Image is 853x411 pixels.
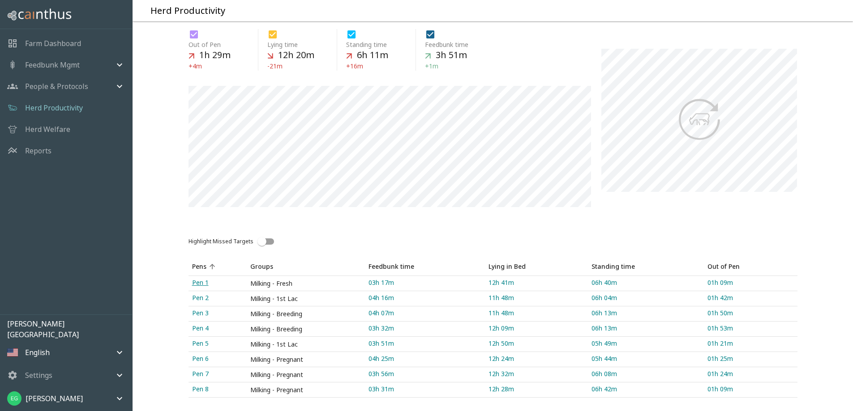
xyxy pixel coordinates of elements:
a: 04h 16m [365,291,485,306]
h5: 12h 20m [278,49,314,61]
a: Herd Welfare [25,124,70,135]
td: Milking - Fresh [247,276,365,291]
a: Pen 2 [189,291,247,306]
a: 03h 51m [365,337,485,352]
td: Milking - 1st Lac [247,291,365,306]
p: -21m [267,61,323,71]
a: 03h 56m [365,367,485,382]
span: Out of Pen [189,40,221,49]
td: Milking - Pregnant [247,367,365,382]
h5: 6h 11m [357,49,388,61]
a: 01h 42m [704,291,797,306]
p: +16m [346,61,402,71]
a: Herd Productivity [25,102,83,113]
a: Pen 4 [189,322,247,336]
a: Pen 7 [189,367,247,382]
a: 12h 50m [485,337,588,352]
p: [PERSON_NAME] [26,393,83,404]
td: Milking - Breeding [247,306,365,322]
p: English [25,347,50,358]
a: 01h 09m [704,276,797,291]
p: Settings [25,370,52,381]
a: 06h 40m [588,276,703,291]
p: +4m [189,61,244,71]
span: Feedbunk time [369,261,426,272]
a: 03h 17m [365,276,485,291]
a: 03h 31m [365,382,485,397]
p: +1m [425,61,481,71]
a: 01h 24m [704,367,797,382]
td: Milking - 1st Lac [247,337,365,352]
h5: 1h 29m [199,49,231,61]
a: Pen 6 [189,352,247,367]
p: People & Protocols [25,81,88,92]
a: 06h 13m [588,322,703,336]
a: 06h 04m [588,291,703,306]
a: Farm Dashboard [25,38,81,49]
a: 01h 53m [704,322,797,336]
h5: 3h 51m [436,49,467,61]
span: Pens [192,261,218,272]
td: Milking - Breeding [247,322,365,337]
span: Lying in Bed [489,261,537,272]
a: 12h 24m [485,352,588,367]
img: 137f3fc2be7ff0477c0a192e63d871d7 [7,391,21,406]
a: 04h 25m [365,352,485,367]
td: Milking - Pregnant [247,352,365,367]
a: Pen 1 [189,276,247,291]
a: 12h 41m [485,276,588,291]
span: Feedbunk time [425,40,468,49]
a: 06h 08m [588,367,703,382]
span: Standing time [346,40,387,49]
a: Pen 8 [189,382,247,397]
a: 12h 28m [485,382,588,397]
a: 05h 49m [588,337,703,352]
a: 01h 21m [704,337,797,352]
a: 06h 13m [588,306,703,321]
a: 03h 32m [365,322,485,336]
a: 04h 07m [365,306,485,321]
span: Standing time [592,261,647,272]
h5: Herd Productivity [150,5,225,17]
a: 11h 48m [485,291,588,306]
a: 01h 09m [704,382,797,397]
a: 01h 50m [704,306,797,321]
span: Lying time [267,40,298,49]
a: 12h 09m [485,322,588,336]
span: Out of Pen [707,261,751,272]
a: 05h 44m [588,352,703,367]
a: 01h 25m [704,352,797,367]
a: 11h 48m [485,306,588,321]
a: 12h 32m [485,367,588,382]
span: Highlight Missed Targets [189,237,253,246]
p: [PERSON_NAME] [GEOGRAPHIC_DATA] [7,318,132,340]
a: Reports [25,145,51,156]
a: Pen 5 [189,337,247,352]
td: Milking - Pregnant [247,382,365,398]
a: 06h 42m [588,382,703,397]
p: Feedbunk Mgmt [25,59,80,70]
th: Groups [247,257,365,276]
a: Pen 3 [189,306,247,321]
